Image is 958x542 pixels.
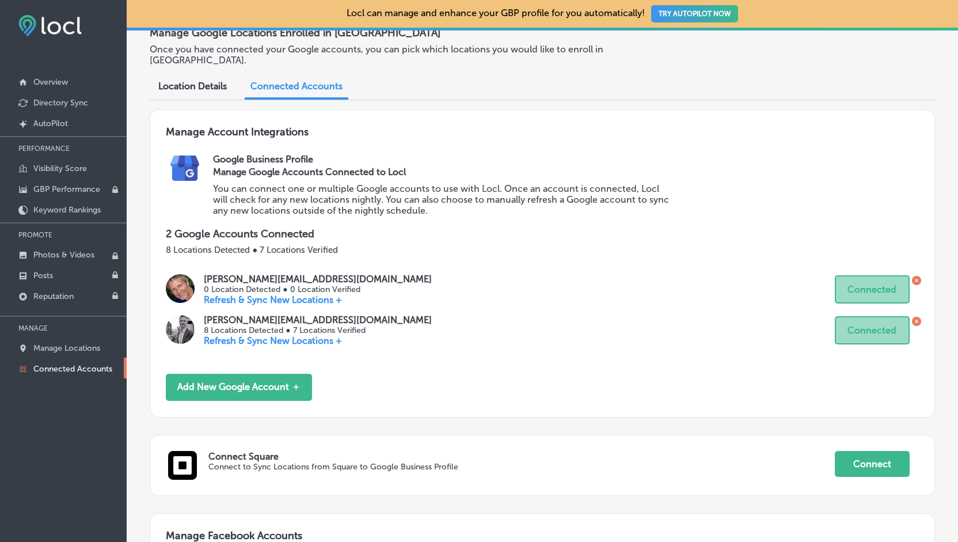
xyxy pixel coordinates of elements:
[150,22,935,44] h2: Manage Google Locations Enrolled in [GEOGRAPHIC_DATA]
[204,325,432,335] p: 8 Locations Detected ● 7 Locations Verified
[213,154,919,165] h2: Google Business Profile
[166,245,919,255] p: 8 Locations Detected ● 7 Locations Verified
[33,250,94,260] p: Photos & Videos
[166,374,312,401] button: Add New Google Account ＋
[204,335,432,346] p: Refresh & Sync New Locations +
[204,274,432,285] p: [PERSON_NAME][EMAIL_ADDRESS][DOMAIN_NAME]
[158,81,227,92] span: Location Details
[835,316,910,344] button: Connected
[33,291,74,301] p: Reputation
[166,228,919,240] p: 2 Google Accounts Connected
[835,451,910,477] button: Connect
[33,184,100,194] p: GBP Performance
[204,294,432,305] p: Refresh & Sync New Locations +
[651,5,738,22] button: TRY AUTOPILOT NOW
[208,451,834,462] p: Connect Square
[33,98,88,108] p: Directory Sync
[150,44,660,66] p: Once you have connected your Google accounts, you can pick which locations you would like to enro...
[204,314,432,325] p: [PERSON_NAME][EMAIL_ADDRESS][DOMAIN_NAME]
[213,183,672,216] p: You can connect one or multiple Google accounts to use with Locl. Once an account is connected, L...
[33,164,87,173] p: Visibility Score
[18,15,82,36] img: fda3e92497d09a02dc62c9cd864e3231.png
[250,81,343,92] span: Connected Accounts
[204,285,432,294] p: 0 Location Detected ● 0 Location Verified
[33,205,101,215] p: Keyword Rankings
[33,77,68,87] p: Overview
[213,166,672,177] h3: Manage Google Accounts Connected to Locl
[835,275,910,304] button: Connected
[33,271,53,281] p: Posts
[33,343,100,353] p: Manage Locations
[208,462,709,472] p: Connect to Sync Locations from Square to Google Business Profile
[33,119,68,128] p: AutoPilot
[33,364,112,374] p: Connected Accounts
[166,126,919,154] h3: Manage Account Integrations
